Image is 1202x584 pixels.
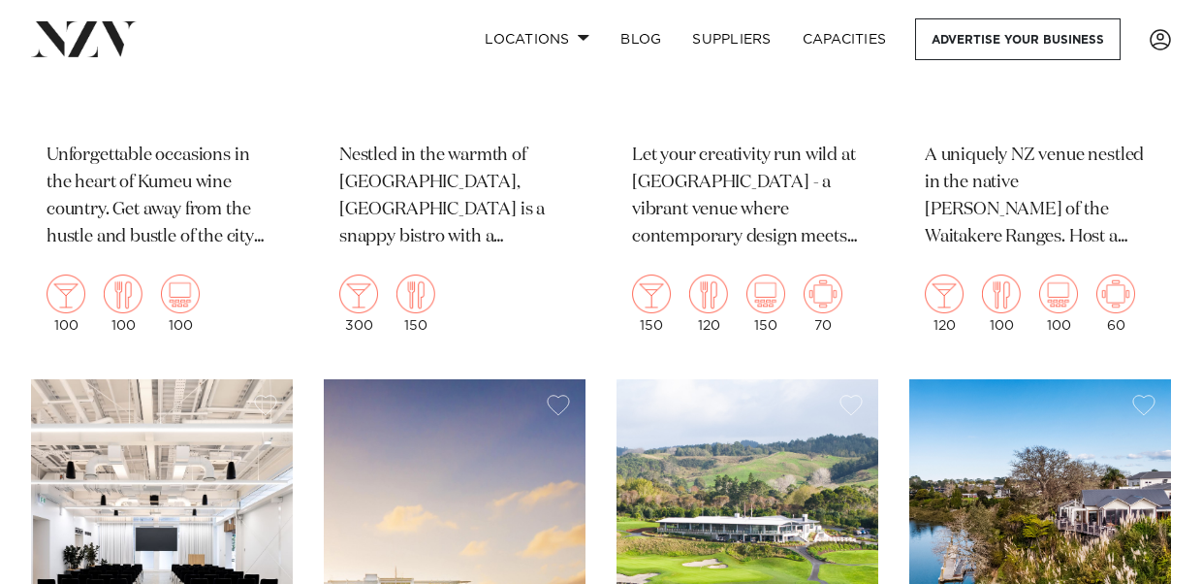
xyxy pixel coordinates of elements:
[339,275,378,333] div: 300
[605,18,677,60] a: BLOG
[746,275,785,313] img: theatre.png
[746,275,785,333] div: 150
[689,275,728,313] img: dining.png
[339,143,570,251] p: Nestled in the warmth of [GEOGRAPHIC_DATA], [GEOGRAPHIC_DATA] is a snappy bistro with a European ...
[469,18,605,60] a: Locations
[31,21,137,56] img: nzv-logo.png
[804,275,842,333] div: 70
[1039,275,1078,313] img: theatre.png
[677,18,786,60] a: SUPPLIERS
[396,275,435,313] img: dining.png
[1096,275,1135,313] img: meeting.png
[396,275,435,333] div: 150
[47,143,277,251] p: Unforgettable occasions in the heart of Kumeu wine country. Get away from the hustle and bustle o...
[161,275,200,313] img: theatre.png
[47,275,85,313] img: cocktail.png
[104,275,142,313] img: dining.png
[632,275,671,333] div: 150
[47,275,85,333] div: 100
[689,275,728,333] div: 120
[982,275,1021,313] img: dining.png
[804,275,842,313] img: meeting.png
[632,143,863,251] p: Let your creativity run wild at [GEOGRAPHIC_DATA] - a vibrant venue where contemporary design mee...
[925,275,964,333] div: 120
[925,143,1155,251] p: A uniquely NZ venue nestled in the native [PERSON_NAME] of the Waitakere Ranges. Host a party, pr...
[1096,275,1135,333] div: 60
[982,275,1021,333] div: 100
[1039,275,1078,333] div: 100
[339,275,378,313] img: cocktail.png
[925,275,964,313] img: cocktail.png
[915,18,1121,60] a: Advertise your business
[161,275,200,333] div: 100
[632,275,671,313] img: cocktail.png
[787,18,902,60] a: Capacities
[104,275,142,333] div: 100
